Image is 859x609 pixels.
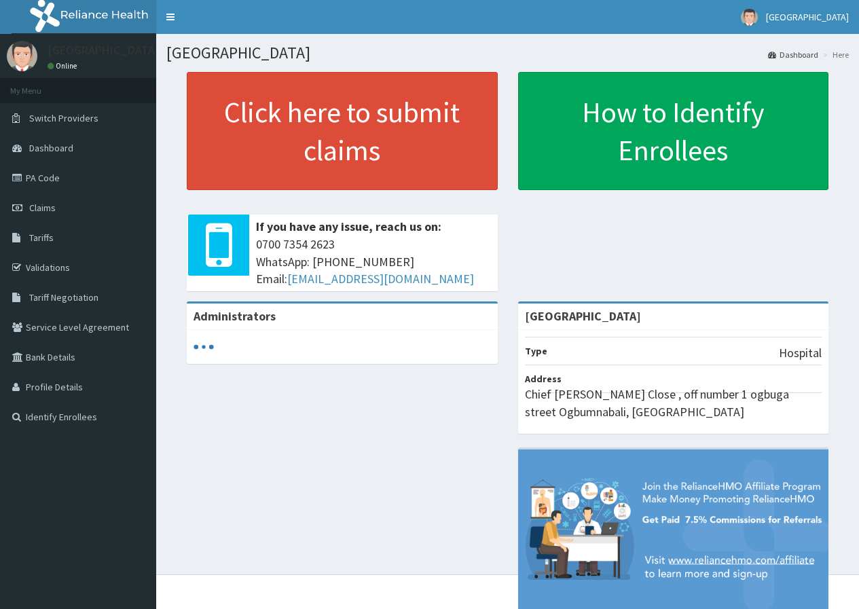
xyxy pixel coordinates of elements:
b: Address [525,373,562,385]
img: User Image [741,9,758,26]
a: Dashboard [768,49,818,60]
a: How to Identify Enrollees [518,72,829,190]
a: Click here to submit claims [187,72,498,190]
svg: audio-loading [194,337,214,357]
span: Claims [29,202,56,214]
a: Online [48,61,80,71]
a: [EMAIL_ADDRESS][DOMAIN_NAME] [287,271,474,287]
span: Tariffs [29,232,54,244]
b: Type [525,345,547,357]
span: Switch Providers [29,112,98,124]
h1: [GEOGRAPHIC_DATA] [166,44,849,62]
span: [GEOGRAPHIC_DATA] [766,11,849,23]
b: If you have any issue, reach us on: [256,219,441,234]
span: 0700 7354 2623 WhatsApp: [PHONE_NUMBER] Email: [256,236,491,288]
img: User Image [7,41,37,71]
p: [GEOGRAPHIC_DATA] [48,44,160,56]
span: Tariff Negotiation [29,291,98,303]
span: Dashboard [29,142,73,154]
b: Administrators [194,308,276,324]
p: Chief [PERSON_NAME] Close , off number 1 ogbuga street Ogbumnabali, [GEOGRAPHIC_DATA] [525,386,822,420]
p: Hospital [779,344,822,362]
li: Here [820,49,849,60]
strong: [GEOGRAPHIC_DATA] [525,308,641,324]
